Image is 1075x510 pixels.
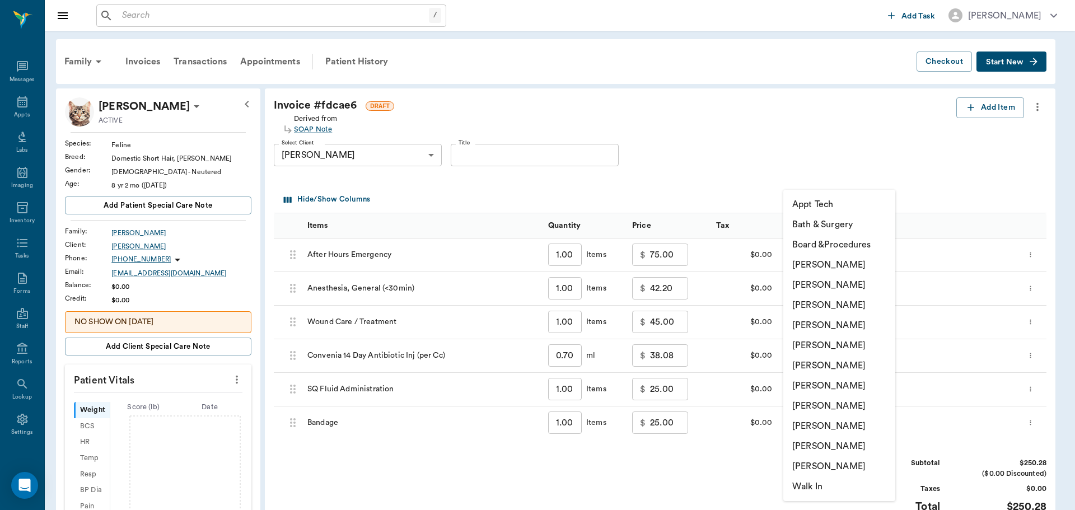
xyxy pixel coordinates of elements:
li: Bath & Surgery [783,214,895,235]
li: [PERSON_NAME] [783,416,895,436]
li: [PERSON_NAME] [783,396,895,416]
li: [PERSON_NAME] [783,335,895,355]
li: Board &Procedures [783,235,895,255]
li: [PERSON_NAME] [783,355,895,376]
li: Appt Tech [783,194,895,214]
li: [PERSON_NAME] [783,376,895,396]
li: [PERSON_NAME] [783,315,895,335]
li: [PERSON_NAME] [783,295,895,315]
li: [PERSON_NAME] [783,255,895,275]
li: Walk In [783,476,895,497]
li: [PERSON_NAME] [783,456,895,476]
li: [PERSON_NAME] [783,275,895,295]
div: Open Intercom Messenger [11,472,38,499]
li: [PERSON_NAME] [783,436,895,456]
